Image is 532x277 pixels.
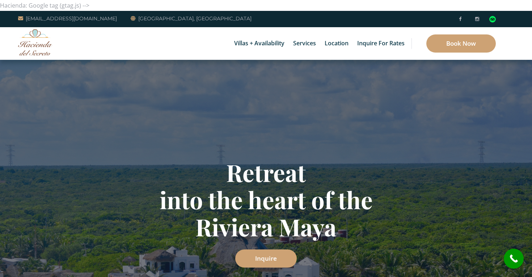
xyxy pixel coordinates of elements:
[321,27,352,60] a: Location
[131,14,252,23] a: [GEOGRAPHIC_DATA], [GEOGRAPHIC_DATA]
[235,249,297,268] a: Inquire
[504,249,524,269] a: call
[426,34,496,53] a: Book Now
[54,159,478,240] h1: Retreat into the heart of the Riviera Maya
[18,29,52,55] img: Awesome Logo
[354,27,408,60] a: Inquire for Rates
[290,27,320,60] a: Services
[489,16,496,22] div: Read traveler reviews on Tripadvisor
[231,27,288,60] a: Villas + Availability
[18,14,117,23] a: [EMAIL_ADDRESS][DOMAIN_NAME]
[506,251,522,267] i: call
[489,16,496,22] img: Tripadvisor_logomark.svg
